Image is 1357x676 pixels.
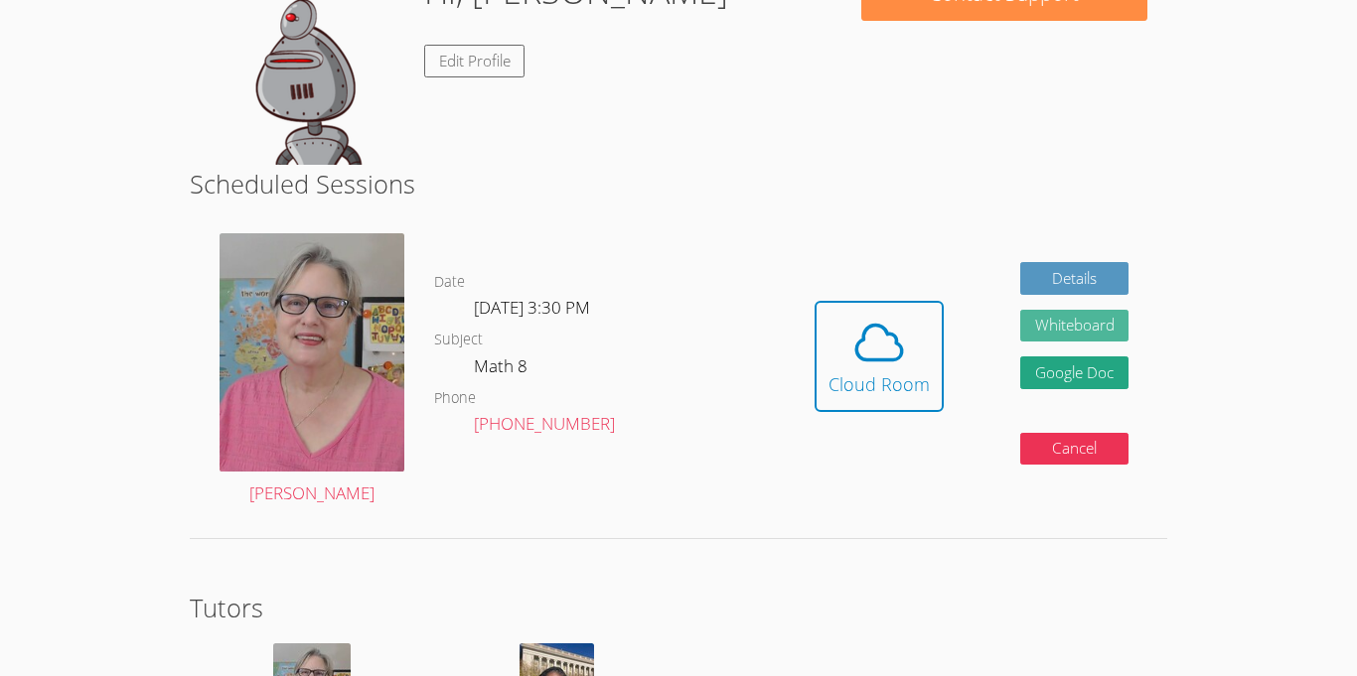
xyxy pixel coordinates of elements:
[1020,356,1130,389] a: Google Doc
[829,370,930,398] div: Cloud Room
[474,352,531,386] dd: Math 8
[815,301,944,412] button: Cloud Room
[190,589,1167,626] h2: Tutors
[1020,433,1130,466] button: Cancel
[424,45,526,77] a: Edit Profile
[1020,310,1130,342] button: Whiteboard
[474,296,590,319] span: [DATE] 3:30 PM
[220,233,404,508] a: [PERSON_NAME]
[1020,262,1130,295] a: Details
[474,412,615,435] a: [PHONE_NUMBER]
[434,270,465,295] dt: Date
[434,386,476,411] dt: Phone
[190,165,1167,203] h2: Scheduled Sessions
[220,233,404,471] img: avatar.png
[434,328,483,352] dt: Subject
